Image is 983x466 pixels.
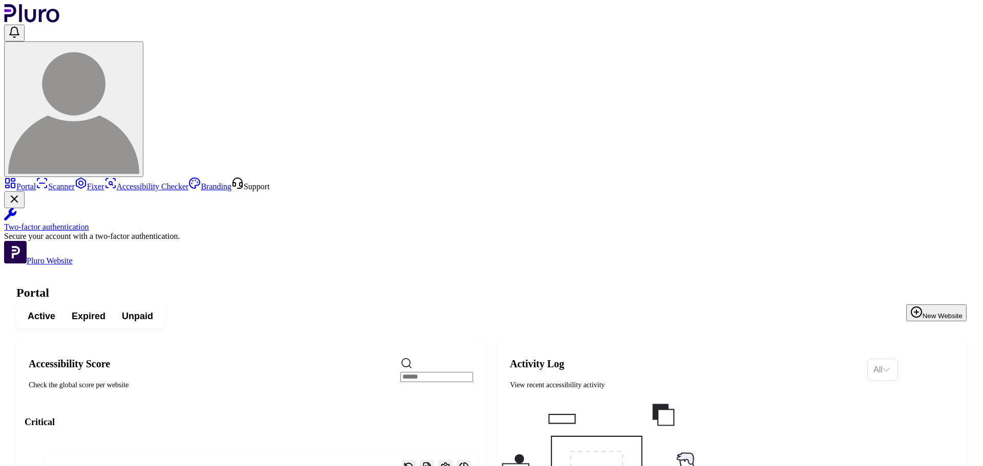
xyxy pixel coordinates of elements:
h2: Accessibility Score [29,358,392,370]
a: Fixer [75,182,104,191]
div: View recent accessibility activity [510,380,859,390]
div: Set sorting [867,359,898,381]
a: Branding [188,182,231,191]
span: Unpaid [122,310,153,322]
span: Active [28,310,55,322]
a: Open Pluro Website [4,256,73,265]
aside: Sidebar menu [4,177,979,265]
a: Accessibility Checker [104,182,189,191]
div: Check the global score per website [29,380,392,390]
a: Two-factor authentication [4,208,979,232]
span: Expired [72,310,105,322]
h2: Activity Log [510,358,859,370]
h1: Portal [16,286,967,300]
button: Active [19,307,63,325]
button: Unpaid [114,307,161,325]
button: User avatar [4,41,143,177]
button: New Website [906,304,967,321]
div: Secure your account with a two-factor authentication. [4,232,979,241]
a: Open Support screen [231,182,270,191]
a: Portal [4,182,36,191]
button: Close Two-factor authentication notification [4,191,25,208]
button: Open notifications, you have undefined new notifications [4,25,25,41]
input: Search [400,372,473,382]
h3: Critical [25,416,477,428]
a: Logo [4,15,60,24]
img: User avatar [8,43,139,174]
a: Scanner [36,182,75,191]
button: Expired [63,307,114,325]
div: Two-factor authentication [4,223,979,232]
